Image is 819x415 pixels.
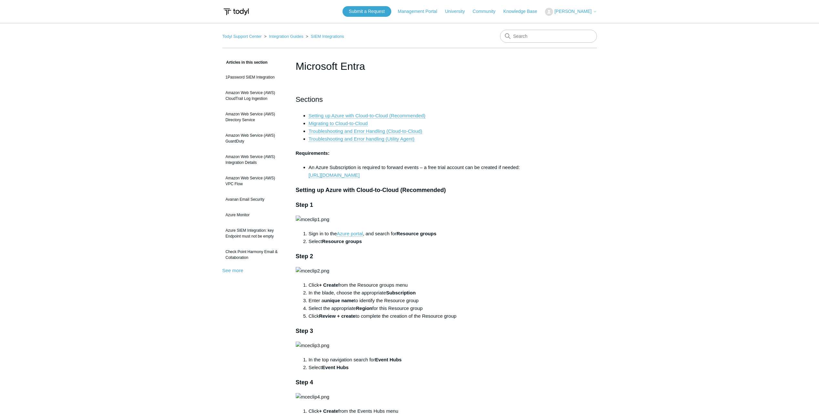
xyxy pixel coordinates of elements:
[319,313,355,319] strong: Review + create
[296,94,524,105] h2: Sections
[396,231,436,236] strong: Resource groups
[545,8,597,16] button: [PERSON_NAME]
[309,230,524,238] li: Sign in to the , and search for
[222,209,286,221] a: Azure Monitor
[296,393,329,401] img: mceclip4.png
[296,326,524,336] h3: Step 3
[473,8,502,15] a: Community
[222,246,286,264] a: Check Point Harmony Email & Collaboration
[375,357,402,362] strong: Event Hubs
[296,59,524,74] h1: Microsoft Entra
[222,34,263,39] li: Todyl Support Center
[222,193,286,206] a: Avanan Email Security
[554,9,591,14] span: [PERSON_NAME]
[322,239,362,244] strong: Resource groups
[322,365,349,370] strong: Event Hubs
[222,71,286,83] a: 1Password SIEM Integration
[503,8,544,15] a: Knowledge Base
[304,34,344,39] li: SIEM Integrations
[386,290,416,295] strong: Subscription
[311,34,344,39] a: SIEM Integrations
[222,172,286,190] a: Amazon Web Service (AWS) VPC Flow
[309,297,524,304] li: Enter a to identify the Resource group
[222,6,250,18] img: Todyl Support Center Help Center home page
[343,6,391,17] a: Submit a Request
[309,289,524,297] li: In the blade, choose the appropriate
[309,113,425,119] a: Setting up Azure with Cloud-to-Cloud (Recommended)
[296,378,524,387] h3: Step 4
[309,121,368,126] a: Migrating to Cloud-to-Cloud
[356,305,372,311] strong: Region
[222,108,286,126] a: Amazon Web Service (AWS) Directory Service
[222,151,286,169] a: Amazon Web Service (AWS) Integration Details
[269,34,303,39] a: Integration Guides
[296,216,329,223] img: mceclip1.png
[309,136,415,142] a: Troubleshooting and Error handling (Utility Agent)
[222,224,286,242] a: Azure SIEM Integration: key Endpoint must not be empty
[309,281,524,289] li: Click from the Resource groups menu
[296,186,524,195] h3: Setting up Azure with Cloud-to-Cloud (Recommended)
[222,34,262,39] a: Todyl Support Center
[222,87,286,105] a: Amazon Web Service (AWS) CloudTrail Log Ingestion
[309,356,524,364] li: In the top navigation search for
[222,268,243,273] a: See more
[309,407,524,415] li: Click from the Events Hubs menu
[296,200,524,210] h3: Step 1
[309,312,524,320] li: Click to complete the creation of the Resource group
[445,8,471,15] a: University
[309,304,524,312] li: Select the appropriate for this Resource group
[296,150,330,156] strong: Requirements:
[296,252,524,261] h3: Step 2
[319,282,338,288] strong: + Create
[296,267,329,275] img: mceclip2.png
[296,342,329,349] img: mceclip3.png
[263,34,304,39] li: Integration Guides
[324,298,354,303] strong: unique name
[309,172,360,178] a: [URL][DOMAIN_NAME]
[309,128,422,134] a: Troubleshooting and Error Handling (Cloud-to-Cloud)
[309,364,524,371] li: Select
[309,238,524,245] li: Select
[398,8,444,15] a: Management Portal
[337,231,363,237] a: Azure portal
[222,129,286,147] a: Amazon Web Service (AWS) GuardDuty
[222,60,268,65] span: Articles in this section
[319,408,338,414] strong: + Create
[500,30,597,43] input: Search
[309,164,524,179] li: An Azure Subscription is required to forward events – a free trial account can be created if needed:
